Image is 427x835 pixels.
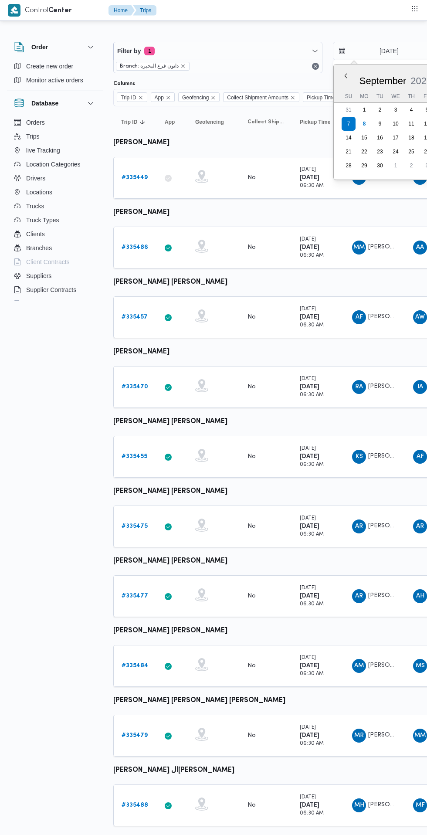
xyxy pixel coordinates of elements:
div: Abadaljlail Rad Muhammad Abadalsalhain [352,589,366,603]
small: 06:30 AM [300,602,324,607]
span: AR [355,519,363,533]
div: day-16 [373,131,387,145]
button: Suppliers [10,269,99,283]
div: day-14 [342,131,356,145]
b: [PERSON_NAME] [PERSON_NAME] [113,279,227,285]
div: Muhammad Rajab Saif Alnasar Saad Alaam [352,729,366,743]
a: #335455 [122,451,147,462]
span: Devices [26,299,48,309]
small: [DATE] [300,795,316,800]
span: MF [416,798,425,812]
b: # 335470 [122,384,148,390]
small: 06:30 AM [300,672,324,676]
span: App [165,119,175,126]
div: Rajab Abadalamunam Bsaioni Shaban [352,380,366,394]
small: 06:30 AM [300,323,324,328]
b: [PERSON_NAME] ال[PERSON_NAME] [113,767,234,774]
div: Tu [373,90,387,102]
span: Geofencing [195,119,224,126]
div: No [247,453,256,461]
span: MH [354,798,364,812]
button: Database [14,98,96,109]
button: Remove Trip ID from selection in this group [138,95,143,100]
button: Client Contracts [10,255,99,269]
div: day-22 [357,145,371,159]
button: Branches [10,241,99,255]
span: KS [356,450,363,464]
div: No [247,801,256,809]
button: Truck Types [10,213,99,227]
h3: Order [31,42,48,52]
span: App [155,93,164,102]
span: Filter by [117,46,141,56]
b: [DATE] [300,314,319,320]
span: AH [416,589,424,603]
svg: Sorted in descending order [139,119,146,126]
div: Ahmad Muhammad Saaid Abadalsmd Aljmsai [352,659,366,673]
div: No [247,174,256,182]
div: Order [7,59,103,91]
small: 06:30 AM [300,253,324,258]
a: #335457 [122,312,148,322]
b: [DATE] [300,733,319,738]
div: No [247,662,256,670]
span: Pickup Time [307,93,335,102]
small: 06:30 AM [300,462,324,467]
button: Devices [10,297,99,311]
span: Create new order [26,61,73,71]
span: Trip ID; Sorted in descending order [121,119,137,126]
b: # 335486 [122,244,148,250]
button: Trips [133,5,156,16]
span: [PERSON_NAME] [368,244,418,250]
span: Branch: دانون فرع البحيره [120,62,179,70]
small: [DATE] [300,586,316,591]
b: [DATE] [300,244,319,250]
div: Ali Abadallah Abadalsmd Aljsamai [413,241,427,255]
button: Geofencing [192,115,235,129]
div: Button. Open the month selector. September is currently selected. [359,75,407,87]
span: Supplier Contracts [26,285,76,295]
button: Trucks [10,199,99,213]
small: [DATE] [300,725,316,730]
div: day-2 [404,159,418,173]
img: X8yXhbKr1z7QwAAAABJRU5ErkJggg== [8,4,20,17]
button: Previous Month [342,72,349,79]
b: # 335484 [122,663,148,669]
span: AF [356,310,363,324]
button: Order [14,42,96,52]
div: Mahmood Hamdi Qtb Alsaid Ghanm [352,798,366,812]
div: Muhammad Fozai Ahmad Khatab [413,798,427,812]
span: Pickup Time [303,92,346,102]
div: No [247,523,256,530]
b: # 335475 [122,523,148,529]
div: day-10 [389,117,403,131]
div: Ahmad Faroq Ahmad Jab Allah [413,450,427,464]
button: Remove Geofencing from selection in this group [210,95,216,100]
div: No [247,592,256,600]
div: Su [342,90,356,102]
b: [PERSON_NAME] [PERSON_NAME] [113,488,227,495]
span: MM [353,241,365,255]
div: day-31 [342,103,356,117]
b: # 335477 [122,593,148,599]
span: Trip ID [117,92,147,102]
div: Isalam Aataiah Jab Allah Muhammad [413,380,427,394]
div: Msaad Muhammad Athman Ahmad [413,729,427,743]
button: Supplier Contracts [10,283,99,297]
div: day-17 [389,131,403,145]
span: 1 active filters [144,47,155,55]
span: Branch: دانون فرع البحيره [116,62,190,71]
button: Filter by1 active filters [114,42,322,60]
div: Mo [357,90,371,102]
a: #335477 [122,591,148,601]
span: MM [414,729,426,743]
button: Remove Collect Shipment Amounts from selection in this group [290,95,295,100]
button: Create new order [10,59,99,73]
button: Clients [10,227,99,241]
b: [PERSON_NAME] [113,349,169,355]
a: #335470 [122,382,148,392]
b: # 335488 [122,802,148,808]
span: MS [416,659,425,673]
span: live Tracking [26,145,60,156]
button: Pickup Time [296,115,340,129]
